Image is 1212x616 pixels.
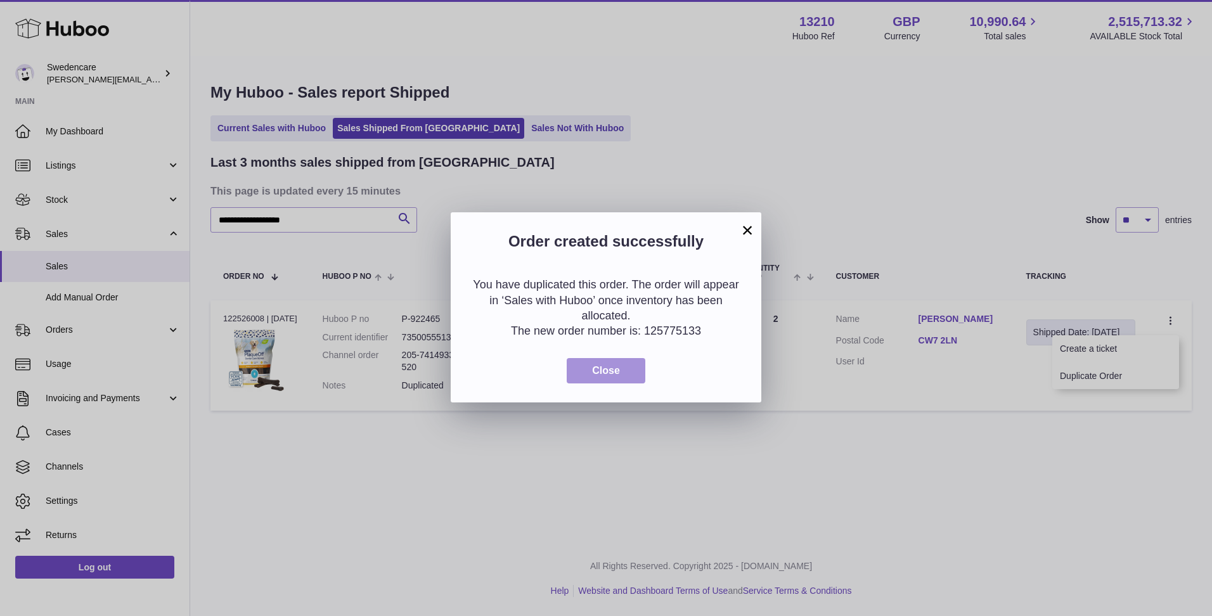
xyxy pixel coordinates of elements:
[470,231,742,258] h2: Order created successfully
[567,358,645,384] button: Close
[592,365,620,376] span: Close
[470,277,742,323] p: You have duplicated this order. The order will appear in ‘Sales with Huboo’ once inventory has be...
[470,323,742,338] p: The new order number is: 125775133
[740,222,755,238] button: ×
